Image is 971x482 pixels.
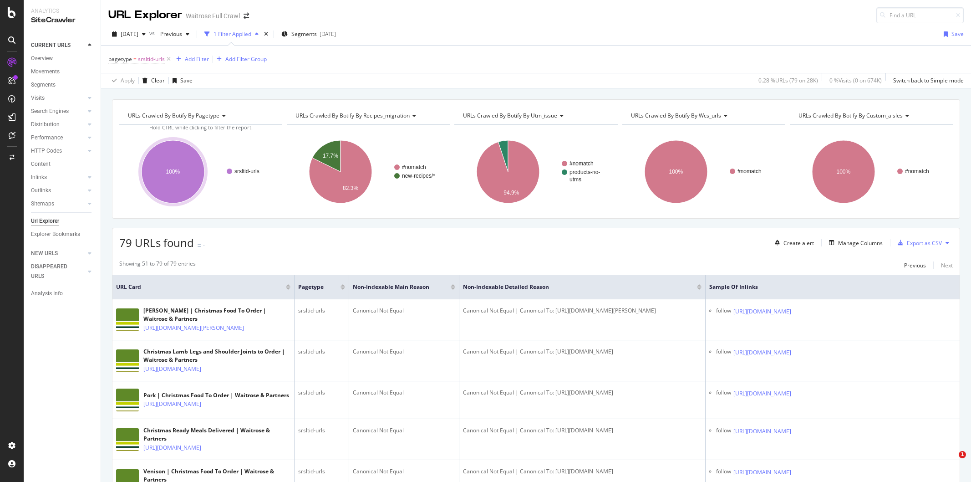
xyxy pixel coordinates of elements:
h4: URLs Crawled By Botify By pagetype [126,108,274,123]
div: follow [716,348,731,357]
button: Previous [157,27,193,41]
div: Add Filter Group [225,55,267,63]
span: pagetype [298,283,327,291]
span: Sample of Inlinks [709,283,942,291]
div: Save [951,30,964,38]
a: Overview [31,54,94,63]
button: Switch back to Simple mode [890,73,964,88]
div: HTTP Codes [31,146,62,156]
div: Add Filter [185,55,209,63]
span: 79 URLs found [119,235,194,250]
div: srsltid-urls [298,307,345,315]
div: Inlinks [31,173,47,182]
div: Performance [31,133,63,143]
div: URL Explorer [108,7,182,23]
a: NEW URLS [31,249,85,258]
button: Create alert [771,236,814,250]
span: 2025 Sep. 27th [121,30,138,38]
div: A chart. [119,132,282,211]
a: [URL][DOMAIN_NAME] [733,468,791,477]
div: follow [716,307,731,316]
span: = [133,55,137,63]
div: follow [716,389,731,398]
span: vs [149,29,157,37]
a: [URL][DOMAIN_NAME] [143,400,201,409]
div: Url Explorer [31,216,59,226]
a: [URL][DOMAIN_NAME] [733,389,791,398]
h4: URLs Crawled By Botify By utm_issue [461,108,609,123]
div: Analysis Info [31,289,63,298]
div: Canonical Not Equal | Canonical To: [URL][DOMAIN_NAME] [463,426,702,435]
img: main image [116,349,139,372]
a: [URL][DOMAIN_NAME] [143,364,201,374]
text: 82.3% [343,185,358,191]
text: 100% [669,169,683,175]
h4: URLs Crawled By Botify By wcs_urls [629,108,777,123]
text: 17.7% [323,153,338,159]
div: Apply [121,77,135,84]
a: [URL][DOMAIN_NAME] [733,427,791,436]
div: Visits [31,93,45,103]
text: #nomatch [569,160,594,167]
span: URLs Crawled By Botify By custom_aisles [798,112,903,119]
text: 100% [836,169,850,175]
input: Find a URL [876,7,964,23]
div: Distribution [31,120,60,129]
div: DISAPPEARED URLS [31,262,77,281]
div: Previous [904,262,926,269]
button: Previous [904,260,926,271]
a: CURRENT URLS [31,41,85,50]
text: #nomatch [905,168,929,174]
div: Outlinks [31,186,51,195]
a: Search Engines [31,107,85,116]
div: Waitrose Full Crawl [186,11,240,21]
div: Analytics [31,7,93,15]
svg: A chart. [790,132,953,211]
div: Create alert [783,239,814,247]
button: 1 Filter Applied [201,27,262,41]
div: SiteCrawler [31,15,93,26]
text: 94.9% [504,190,519,196]
a: Movements [31,67,94,77]
button: Segments[DATE] [278,27,340,41]
div: follow [716,426,731,436]
div: srsltid-urls [298,426,345,435]
button: Add Filter Group [213,54,267,65]
iframe: Intercom live chat [940,451,962,473]
img: Equal [198,244,201,247]
div: A chart. [622,132,785,211]
div: Search Engines [31,107,69,116]
div: Canonical Not Equal [353,307,455,315]
a: Distribution [31,120,85,129]
span: Previous [157,30,182,38]
span: Non-Indexable Main Reason [353,283,437,291]
a: [URL][DOMAIN_NAME] [733,348,791,357]
svg: A chart. [454,132,617,211]
div: Export as CSV [907,239,942,247]
div: Manage Columns [838,239,883,247]
a: DISAPPEARED URLS [31,262,85,281]
div: srsltid-urls [298,467,345,476]
text: utms [569,176,581,183]
button: Next [941,260,953,271]
div: Overview [31,54,53,63]
span: srsltid-urls [138,53,165,66]
div: 1 Filter Applied [214,30,251,38]
div: [PERSON_NAME] | Christmas Food To Order | Waitrose & Partners [143,307,290,323]
div: Christmas Ready Meals Delivered | Waitrose & Partners [143,426,290,443]
div: follow [716,467,731,477]
div: Canonical Not Equal [353,348,455,356]
div: Explorer Bookmarks [31,230,80,239]
a: Url Explorer [31,216,94,226]
div: Canonical Not Equal [353,426,455,435]
div: srsltid-urls [298,348,345,356]
button: Clear [139,73,165,88]
span: 1 [959,451,966,458]
svg: A chart. [287,132,450,211]
div: Switch back to Simple mode [893,77,964,84]
div: Christmas Lamb Legs and Shoulder Joints to Order | Waitrose & Partners [143,348,290,364]
div: arrow-right-arrow-left [244,13,249,19]
div: srsltid-urls [298,389,345,397]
